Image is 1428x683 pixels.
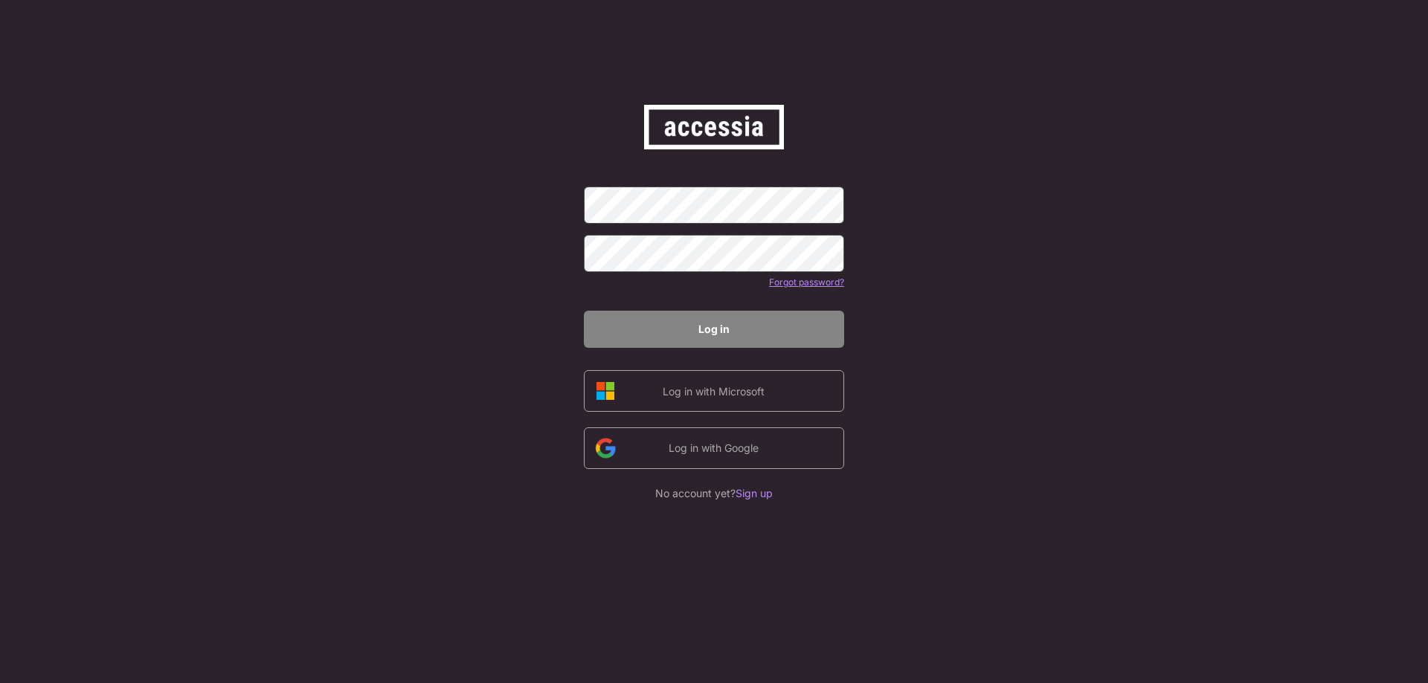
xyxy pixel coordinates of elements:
div: Forgot password? [764,276,844,289]
div: Log in with Microsoft [651,383,776,399]
div: Log in with Google [651,440,776,456]
font: Sign up [736,487,773,499]
div: No account yet? [584,485,844,501]
button: Log in [584,311,844,348]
